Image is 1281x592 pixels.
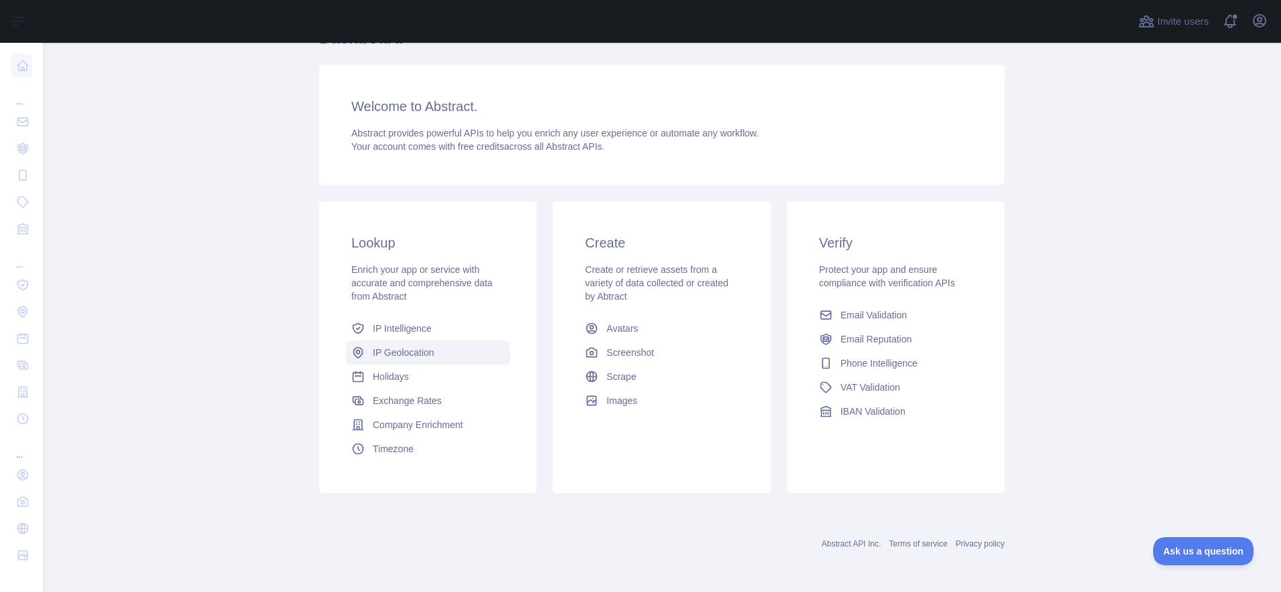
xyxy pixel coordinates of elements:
span: Exchange Rates [373,394,442,407]
span: Timezone [373,442,414,456]
a: Avatars [580,316,744,340]
a: Terms of service [889,539,947,549]
span: IBAN Validation [841,405,906,418]
span: Enrich your app or service with accurate and comprehensive data from Abstract [351,264,493,302]
a: Company Enrichment [346,413,510,437]
span: Email Reputation [841,332,912,346]
span: Scrape [606,370,636,383]
div: ... [11,433,32,460]
a: Email Reputation [814,327,978,351]
a: IP Intelligence [346,316,510,340]
a: IBAN Validation [814,399,978,423]
button: Invite users [1136,11,1211,32]
a: Holidays [346,365,510,389]
a: Abstract API Inc. [822,539,881,549]
span: Phone Intelligence [841,357,918,370]
div: ... [11,243,32,270]
a: VAT Validation [814,375,978,399]
h1: Dashboard [319,27,1005,60]
span: Company Enrichment [373,418,463,431]
a: Scrape [580,365,744,389]
span: free credits [458,141,504,152]
h3: Verify [819,233,972,252]
a: Timezone [346,437,510,461]
span: Holidays [373,370,409,383]
span: IP Geolocation [373,346,434,359]
a: Email Validation [814,303,978,327]
h3: Create [585,233,738,252]
span: Create or retrieve assets from a variety of data collected or created by Abtract [585,264,728,302]
a: Phone Intelligence [814,351,978,375]
span: Email Validation [841,308,907,322]
span: IP Intelligence [373,322,432,335]
span: Your account comes with across all Abstract APIs. [351,141,604,152]
span: Invite users [1157,14,1209,29]
a: Exchange Rates [346,389,510,413]
h3: Lookup [351,233,505,252]
a: IP Geolocation [346,340,510,365]
span: VAT Validation [841,381,900,394]
div: ... [11,80,32,107]
a: Privacy policy [956,539,1005,549]
a: Images [580,389,744,413]
span: Avatars [606,322,638,335]
h3: Welcome to Abstract. [351,97,972,116]
span: Images [606,394,637,407]
span: Screenshot [606,346,654,359]
a: Screenshot [580,340,744,365]
span: Protect your app and ensure compliance with verification APIs [819,264,955,288]
iframe: Toggle Customer Support [1153,537,1254,565]
span: Abstract provides powerful APIs to help you enrich any user experience or automate any workflow. [351,128,759,138]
